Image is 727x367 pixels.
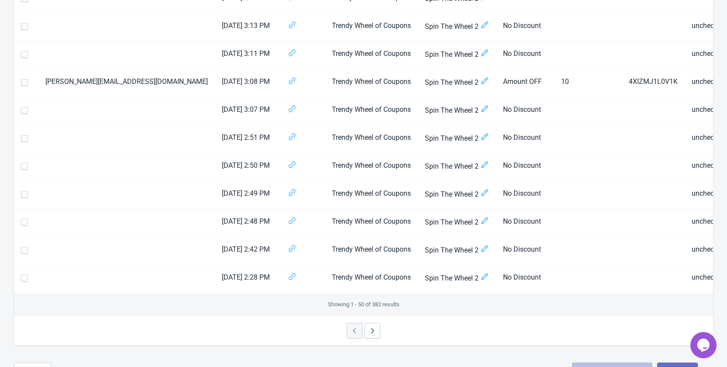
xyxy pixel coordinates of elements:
td: [DATE] 3:07 PM [215,97,281,125]
td: No Discount [496,265,554,293]
td: No Discount [496,153,554,181]
td: Trendy Wheel of Coupons [325,153,418,181]
td: No Discount [496,97,554,125]
td: No Discount [496,209,554,237]
td: Trendy Wheel of Coupons [325,237,418,265]
td: [DATE] 3:08 PM [215,69,281,97]
td: No Discount [496,14,554,42]
td: Amount OFF [496,69,554,97]
span: Spin The Wheel 2 [425,244,489,256]
td: [DATE] 3:13 PM [215,14,281,42]
span: Spin The Wheel 2 [425,48,489,60]
td: [DATE] 2:48 PM [215,209,281,237]
span: Spin The Wheel 2 [425,160,489,172]
td: No Discount [496,42,554,69]
td: Trendy Wheel of Coupons [325,42,418,69]
td: Trendy Wheel of Coupons [325,14,418,42]
td: No Discount [496,181,554,209]
td: No Discount [496,237,554,265]
iframe: chat widget [690,332,718,358]
span: Spin The Wheel 2 [425,132,489,144]
td: Trendy Wheel of Coupons [325,125,418,153]
td: 10 [554,69,622,97]
td: [DATE] 2:49 PM [215,181,281,209]
td: No Discount [496,125,554,153]
td: Trendy Wheel of Coupons [325,181,418,209]
span: Spin The Wheel 2 [425,21,489,32]
span: Spin The Wheel 2 [425,216,489,228]
span: Spin The Wheel 2 [425,188,489,200]
td: [DATE] 3:11 PM [215,42,281,69]
span: Spin The Wheel 2 [425,104,489,116]
div: Showing 1 - 50 of 382 results [14,293,713,316]
td: Trendy Wheel of Coupons [325,209,418,237]
span: Spin The Wheel 2 [425,76,489,88]
td: Trendy Wheel of Coupons [325,69,418,97]
td: Trendy Wheel of Coupons [325,97,418,125]
span: Spin The Wheel 2 [425,272,489,284]
td: [DATE] 2:50 PM [215,153,281,181]
td: [DATE] 2:28 PM [215,265,281,293]
td: [DATE] 2:51 PM [215,125,281,153]
td: 4XIZMJ1L0V1K [622,69,685,97]
td: Trendy Wheel of Coupons [325,265,418,293]
td: [PERSON_NAME][EMAIL_ADDRESS][DOMAIN_NAME] [38,69,215,97]
td: [DATE] 2:42 PM [215,237,281,265]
